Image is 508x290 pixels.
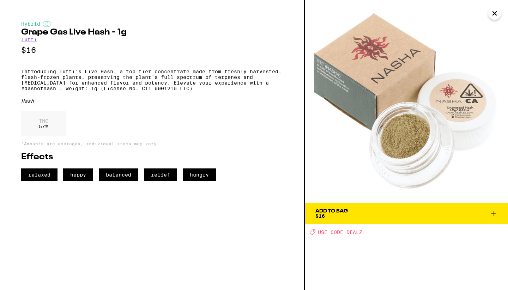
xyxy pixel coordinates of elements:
button: Add To Bag$16 [305,203,508,224]
p: THC [39,118,48,124]
span: happy [63,168,93,181]
span: USE CODE DEALZ [318,229,362,235]
p: *Amounts are averages, individual items may vary. [21,141,283,146]
div: Add To Bag [315,209,348,214]
span: balanced [99,168,138,181]
h2: Effects [21,153,283,161]
span: Hi. Need any help? [4,5,51,11]
span: hungry [183,168,216,181]
p: Introducing Tutti's Live Hash, a top-tier concentrate made from freshly harvested, flash-frozen p... [21,69,283,91]
a: Tutti [21,37,37,42]
div: Hybrid [21,21,283,27]
div: 57 % [21,111,66,136]
span: $16 [315,213,325,219]
span: relief [144,168,177,181]
button: Close [488,7,501,20]
span: relaxed [21,168,58,181]
h2: Grape Gas Live Hash - 1g [21,28,283,37]
div: Hash [21,98,283,104]
p: $16 [21,46,283,55]
img: hybridColor.svg [43,21,51,27]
